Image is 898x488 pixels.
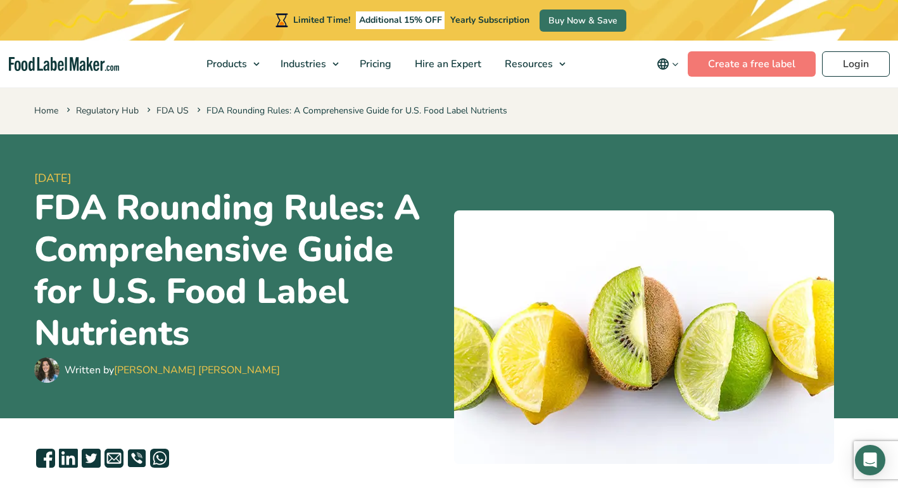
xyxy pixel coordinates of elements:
[822,51,890,77] a: Login
[269,41,345,87] a: Industries
[34,170,444,187] span: [DATE]
[195,41,266,87] a: Products
[403,41,490,87] a: Hire an Expert
[156,105,189,117] a: FDA US
[501,57,554,71] span: Resources
[114,363,280,377] a: [PERSON_NAME] [PERSON_NAME]
[76,105,139,117] a: Regulatory Hub
[277,57,327,71] span: Industries
[194,105,507,117] span: FDA Rounding Rules: A Comprehensive Guide for U.S. Food Label Nutrients
[34,105,58,117] a: Home
[356,11,445,29] span: Additional 15% OFF
[688,51,816,77] a: Create a free label
[411,57,483,71] span: Hire an Expert
[855,445,885,475] div: Open Intercom Messenger
[65,363,280,378] div: Written by
[293,14,350,26] span: Limited Time!
[34,357,60,383] img: Maria Abi Hanna - Food Label Maker
[203,57,248,71] span: Products
[34,187,444,354] h1: FDA Rounding Rules: A Comprehensive Guide for U.S. Food Label Nutrients
[450,14,529,26] span: Yearly Subscription
[348,41,400,87] a: Pricing
[356,57,393,71] span: Pricing
[493,41,572,87] a: Resources
[540,10,626,32] a: Buy Now & Save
